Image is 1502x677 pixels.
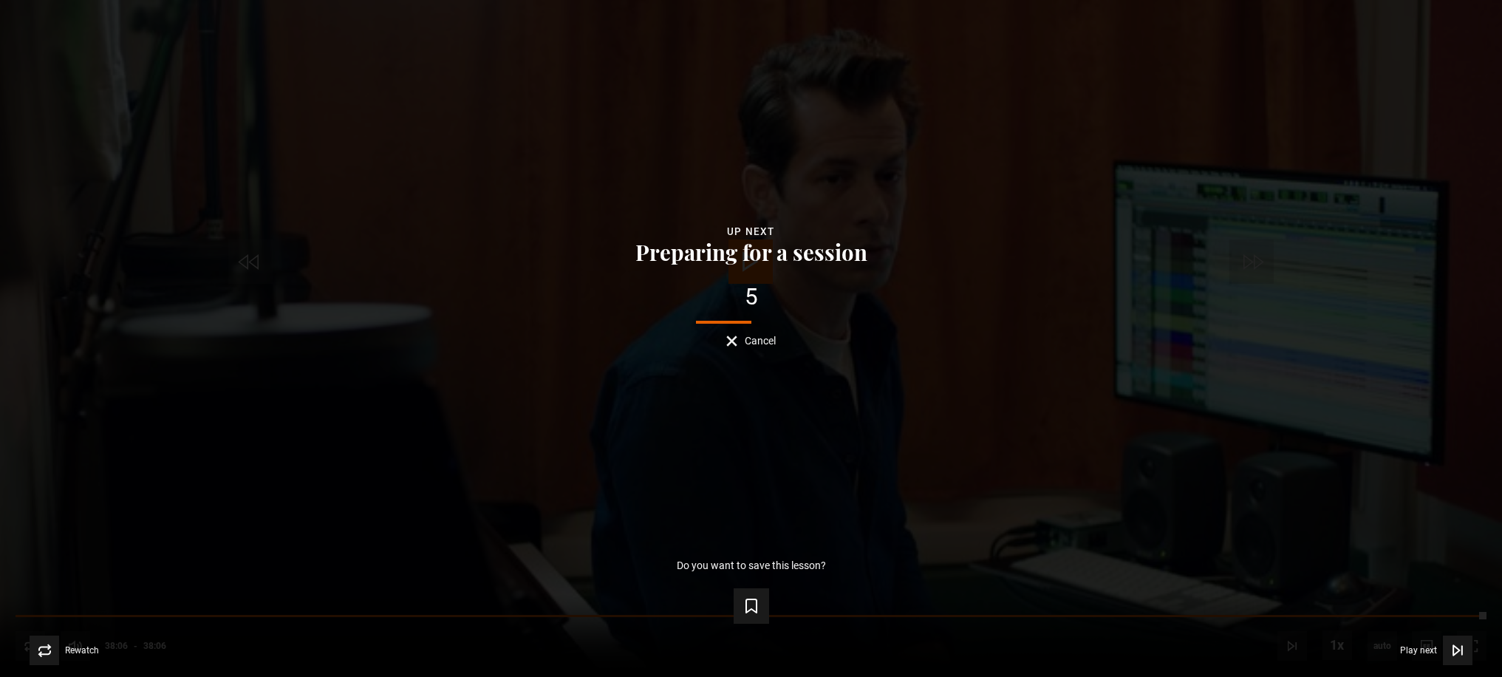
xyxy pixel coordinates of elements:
span: Cancel [745,336,776,346]
button: Rewatch [30,636,99,665]
span: Rewatch [65,646,99,655]
div: Up next [24,223,1478,240]
button: Preparing for a session [631,240,872,263]
span: Play next [1400,646,1437,655]
button: Play next [1400,636,1472,665]
button: Cancel [726,336,776,347]
div: 5 [24,285,1478,309]
p: Do you want to save this lesson? [677,560,826,571]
